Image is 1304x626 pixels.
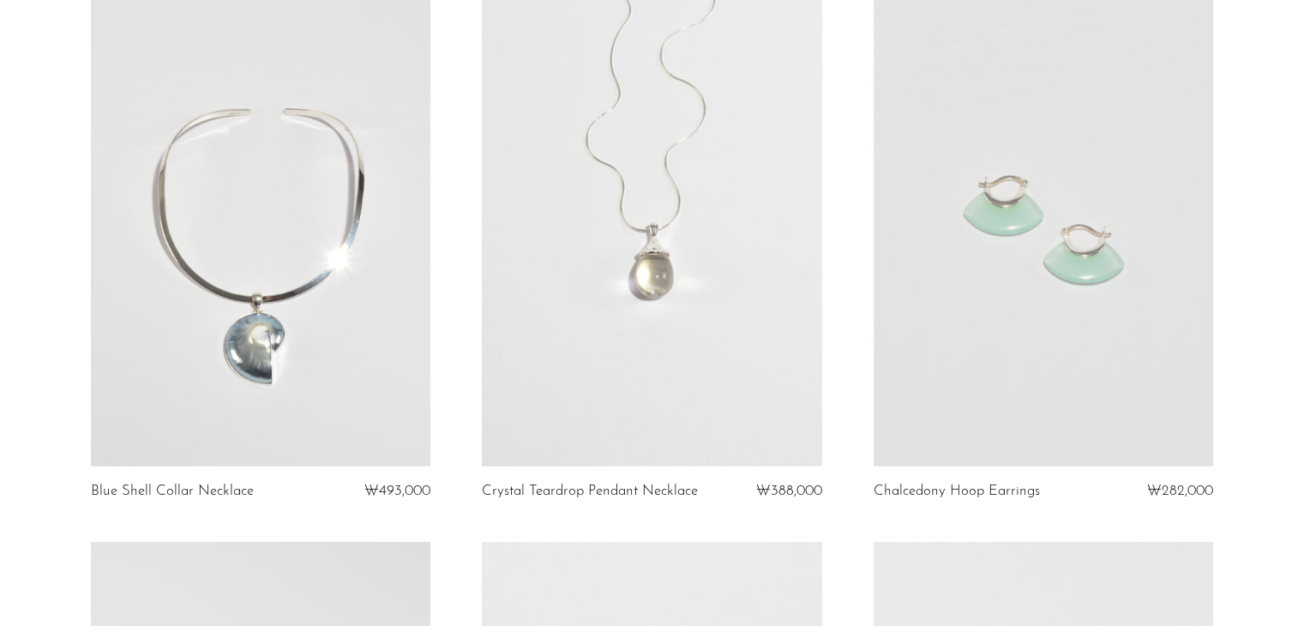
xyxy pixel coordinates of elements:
span: ₩282,000 [1147,484,1213,498]
span: ₩388,000 [756,484,822,498]
a: Chalcedony Hoop Earrings [874,484,1040,499]
a: Crystal Teardrop Pendant Necklace [482,484,698,499]
a: Blue Shell Collar Necklace [91,484,254,499]
span: ₩493,000 [364,484,430,498]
